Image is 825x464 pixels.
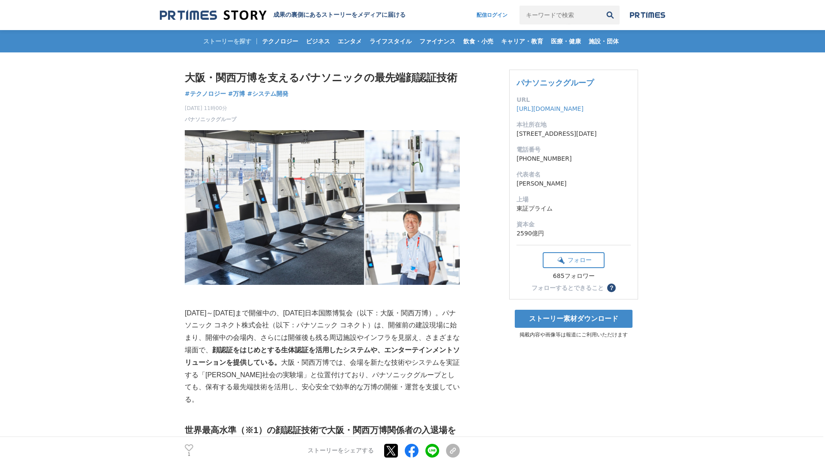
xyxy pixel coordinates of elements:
[416,37,459,45] span: ファイナンス
[302,37,333,45] span: ビジネス
[468,6,516,24] a: 配信ログイン
[273,11,406,19] h2: 成果の裏側にあるストーリーをメディアに届ける
[516,170,631,179] dt: 代表者名
[585,37,622,45] span: 施設・団体
[366,30,415,52] a: ライフスタイル
[543,252,605,268] button: フォロー
[516,204,631,213] dd: 東証プライム
[460,37,497,45] span: 飲食・小売
[185,116,236,123] a: パナソニックグループ
[532,285,604,291] div: フォローするとできること
[516,120,631,129] dt: 本社所在地
[185,90,226,98] span: #テクノロジー
[516,229,631,238] dd: 2590億円
[515,310,632,328] a: ストーリー素材ダウンロード
[247,89,288,98] a: #システム開発
[185,89,226,98] a: #テクノロジー
[185,346,460,366] strong: 顔認証をはじめとする生体認証を活用したシステムや、エンターテインメントソリューションを提供している。
[601,6,620,24] button: 検索
[543,272,605,280] div: 685フォロワー
[509,331,638,339] p: 掲載内容や画像等は報道にご利用いただけます
[547,30,584,52] a: 医療・健康
[247,90,288,98] span: #システム開発
[185,452,193,457] p: 1
[516,105,584,112] a: [URL][DOMAIN_NAME]
[259,37,302,45] span: テクノロジー
[516,179,631,188] dd: [PERSON_NAME]
[185,70,460,86] h1: 大阪・関西万博を支えるパナソニックの最先端顔認証技術
[519,6,601,24] input: キーワードで検索
[334,37,365,45] span: エンタメ
[460,30,497,52] a: 飲食・小売
[185,425,456,449] strong: 世界最高水準（※1）の顔認証技術で大阪・関西万博関係者の入退場を管理
[308,447,374,455] p: ストーリーをシェアする
[516,129,631,138] dd: [STREET_ADDRESS][DATE]
[498,37,547,45] span: キャリア・教育
[498,30,547,52] a: キャリア・教育
[608,285,614,291] span: ？
[630,12,665,18] img: prtimes
[516,145,631,154] dt: 電話番号
[416,30,459,52] a: ファイナンス
[302,30,333,52] a: ビジネス
[259,30,302,52] a: テクノロジー
[607,284,616,292] button: ？
[185,307,460,406] p: [DATE]～[DATE]まで開催中の、[DATE]日本国際博覧会（以下：大阪・関西万博）。パナソニック コネクト株式会社（以下：パナソニック コネクト）は、開催前の建設現場に始まり、開催中の会...
[516,195,631,204] dt: 上場
[160,9,266,21] img: 成果の裏側にあるストーリーをメディアに届ける
[160,9,406,21] a: 成果の裏側にあるストーリーをメディアに届ける 成果の裏側にあるストーリーをメディアに届ける
[366,37,415,45] span: ライフスタイル
[547,37,584,45] span: 医療・健康
[228,90,245,98] span: #万博
[516,78,594,87] a: パナソニックグループ
[334,30,365,52] a: エンタメ
[185,104,236,112] span: [DATE] 11時00分
[516,95,631,104] dt: URL
[516,220,631,229] dt: 資本金
[516,154,631,163] dd: [PHONE_NUMBER]
[185,130,460,285] img: thumbnail_863d80d0-83b0-11f0-a8a4-f93226f556c8.jpg
[228,89,245,98] a: #万博
[585,30,622,52] a: 施設・団体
